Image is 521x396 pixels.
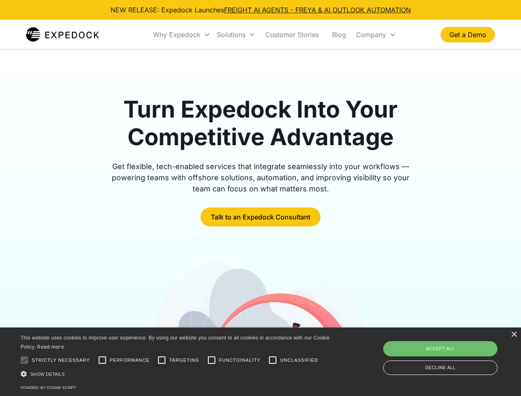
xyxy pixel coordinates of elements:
[280,357,318,364] span: Unclassified
[384,307,521,396] iframe: Chat Widget
[21,385,76,390] a: Powered by cookie-script
[30,372,65,377] span: Show details
[26,26,99,43] img: Expedock Logo
[111,5,411,15] div: NEW RELEASE: Expedock Launches
[259,21,325,49] a: Customer Stories
[214,21,259,49] div: Solutions
[217,31,245,39] div: Solutions
[441,27,495,42] a: Get a Demo
[356,31,386,39] div: Company
[32,357,90,364] span: Strictly necessary
[224,6,411,14] a: FREIGHT AI AGENTS - FREYA & AI OUTLOOK AUTOMATION
[169,357,199,364] span: Targeting
[153,31,200,39] div: Why Expedock
[219,357,260,364] span: Functionality
[150,21,214,49] div: Why Expedock
[102,161,419,194] div: Get flexible, tech-enabled services that integrate seamlessly into your workflows — powering team...
[102,96,419,151] h1: Turn Expedock Into Your Competitive Advantage
[21,335,330,350] span: This website uses cookies to improve user experience. By using our website you consent to all coo...
[37,344,64,350] a: Read more
[353,21,399,49] div: Company
[110,357,150,364] span: Performance
[21,370,332,378] div: Show details
[325,21,353,49] a: Blog
[200,207,321,226] a: Talk to an Expedock Consultant
[26,26,99,43] a: home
